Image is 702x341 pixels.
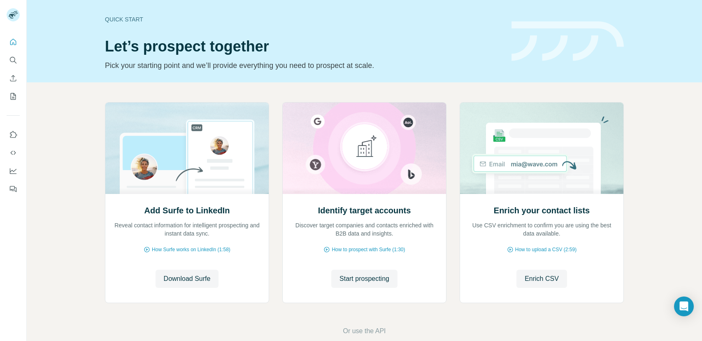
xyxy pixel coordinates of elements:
img: banner [511,21,624,61]
img: Enrich your contact lists [460,103,624,194]
button: Quick start [7,35,20,49]
button: Enrich CSV [516,270,567,288]
button: Search [7,53,20,68]
button: My lists [7,89,20,104]
h2: Add Surfe to LinkedIn [144,205,230,216]
p: Reveal contact information for intelligent prospecting and instant data sync. [114,221,260,238]
span: Start prospecting [339,274,389,284]
span: How to prospect with Surfe (1:30) [332,246,405,253]
p: Discover target companies and contacts enriched with B2B data and insights. [291,221,438,238]
button: Or use the API [343,326,386,336]
img: Identify target accounts [282,103,446,194]
h2: Enrich your contact lists [494,205,590,216]
span: How to upload a CSV (2:59) [515,246,576,253]
button: Feedback [7,182,20,196]
h1: Let’s prospect together [105,38,502,55]
button: Use Surfe API [7,145,20,160]
button: Dashboard [7,163,20,178]
span: Enrich CSV [525,274,559,284]
button: Enrich CSV [7,71,20,86]
div: Open Intercom Messenger [674,297,694,316]
button: Download Surfe [156,270,219,288]
h2: Identify target accounts [318,205,411,216]
p: Use CSV enrichment to confirm you are using the best data available. [468,221,615,238]
button: Start prospecting [331,270,397,288]
button: Use Surfe on LinkedIn [7,127,20,142]
img: Add Surfe to LinkedIn [105,103,269,194]
span: Download Surfe [164,274,211,284]
p: Pick your starting point and we’ll provide everything you need to prospect at scale. [105,60,502,71]
span: How Surfe works on LinkedIn (1:58) [152,246,230,253]
div: Quick start [105,15,502,23]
